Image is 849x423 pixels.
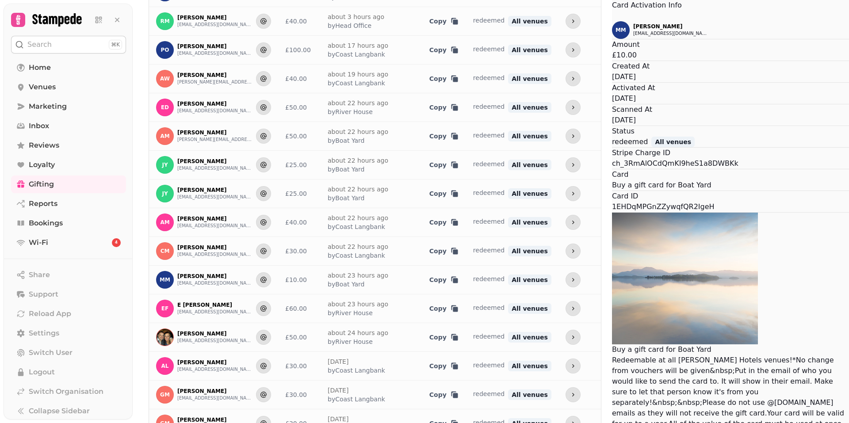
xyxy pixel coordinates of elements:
button: [EMAIL_ADDRESS][DOMAIN_NAME] [177,194,252,201]
p: 1EHDqMPGnZZywqfQR2IgeH [612,202,849,212]
p: [PERSON_NAME] [177,158,252,165]
p: [DATE] [612,115,849,126]
span: Collapse Sidebar [29,406,90,416]
span: All venues [508,160,551,170]
span: redeemed [473,46,505,53]
span: redeemed [473,304,505,311]
button: Send to [256,387,271,402]
p: Status [612,126,849,137]
span: All venues [508,332,551,343]
span: PO [161,47,169,53]
button: [EMAIL_ADDRESS][DOMAIN_NAME] [177,107,252,114]
span: AL [161,363,169,369]
span: Home [29,62,51,73]
button: Copy [429,132,459,141]
a: about 23 hours ago [328,272,388,279]
span: redeemed [473,275,505,282]
span: by Coast Langbank [328,251,388,260]
span: by River House [328,337,388,346]
p: E [PERSON_NAME] [177,301,252,309]
span: by Coast Langbank [328,50,388,59]
p: [DATE] [612,72,849,82]
span: by Coast Langbank [328,395,385,404]
span: redeemed [473,218,505,225]
a: about 22 hours ago [328,157,388,164]
div: £25.00 [285,189,314,198]
a: about 22 hours ago [328,243,388,250]
span: All venues [508,303,551,314]
span: Reviews [29,140,59,151]
a: about 22 hours ago [328,128,388,135]
span: redeemed [473,247,505,254]
button: [EMAIL_ADDRESS][DOMAIN_NAME] [177,395,252,402]
span: redeemed [612,137,648,147]
button: Send to [256,71,271,86]
span: redeemed [473,160,505,168]
button: more [566,129,581,144]
a: about 3 hours ago [328,13,384,20]
span: redeemed [473,74,505,81]
p: [PERSON_NAME] [177,388,252,395]
span: redeemed [473,103,505,110]
span: by River House [328,107,388,116]
button: Send to [256,186,271,201]
p: [PERSON_NAME] [633,23,849,30]
a: about 24 hours ago [328,329,388,336]
a: about 22 hours ago [328,214,388,221]
button: more [566,330,581,345]
button: [EMAIL_ADDRESS][DOMAIN_NAME] [177,21,252,28]
button: more [566,358,581,373]
button: [EMAIL_ADDRESS][DOMAIN_NAME] [177,251,252,258]
span: redeemed [473,390,505,397]
span: EF [161,305,168,312]
button: Copy [429,247,459,255]
span: aM [160,133,169,139]
span: by Head Office [328,21,384,30]
p: [PERSON_NAME] [177,187,252,194]
button: Copy [429,74,459,83]
span: by Boat Yard [328,165,388,174]
span: All venues [508,16,551,27]
a: about 19 hours ago [328,71,388,78]
span: ED [161,104,169,111]
span: redeemed [473,333,505,340]
span: MM [160,277,170,283]
span: Switch User [29,347,73,358]
span: AM [160,219,169,225]
span: redeemed [473,132,505,139]
button: more [566,272,581,287]
span: Share [29,270,50,280]
span: by Coast Langbank [328,79,388,88]
p: Card ID [612,191,849,202]
p: [PERSON_NAME] [177,273,252,280]
button: Send to [256,272,271,287]
button: Send to [256,157,271,172]
span: by Coast Langbank [328,366,385,375]
button: more [566,157,581,172]
span: All venues [508,274,551,285]
p: Created At [612,61,849,72]
p: [PERSON_NAME] [177,100,252,107]
button: [EMAIL_ADDRESS][DOMAIN_NAME] [177,309,252,316]
h4: Buy a gift card for Boat Yard [612,344,849,355]
a: about 22 hours ago [328,186,388,193]
button: Copy [429,333,459,342]
p: Stripe Charge ID [612,148,849,158]
button: Copy [429,304,459,313]
div: £25.00 [285,160,314,169]
button: Send to [256,42,271,57]
span: MM [616,27,626,33]
span: by Boat Yard [328,280,388,289]
button: Copy [429,17,459,26]
button: more [566,186,581,201]
p: [PERSON_NAME] [177,244,252,251]
button: [EMAIL_ADDRESS][DOMAIN_NAME] [177,165,252,172]
button: more [566,301,581,316]
button: Send to [256,215,271,230]
span: Logout [29,367,55,377]
button: Send to [256,14,271,29]
a: about 23 hours ago [328,301,388,308]
div: £60.00 [285,304,314,313]
div: £40.00 [285,74,314,83]
div: £50.00 [285,103,314,112]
